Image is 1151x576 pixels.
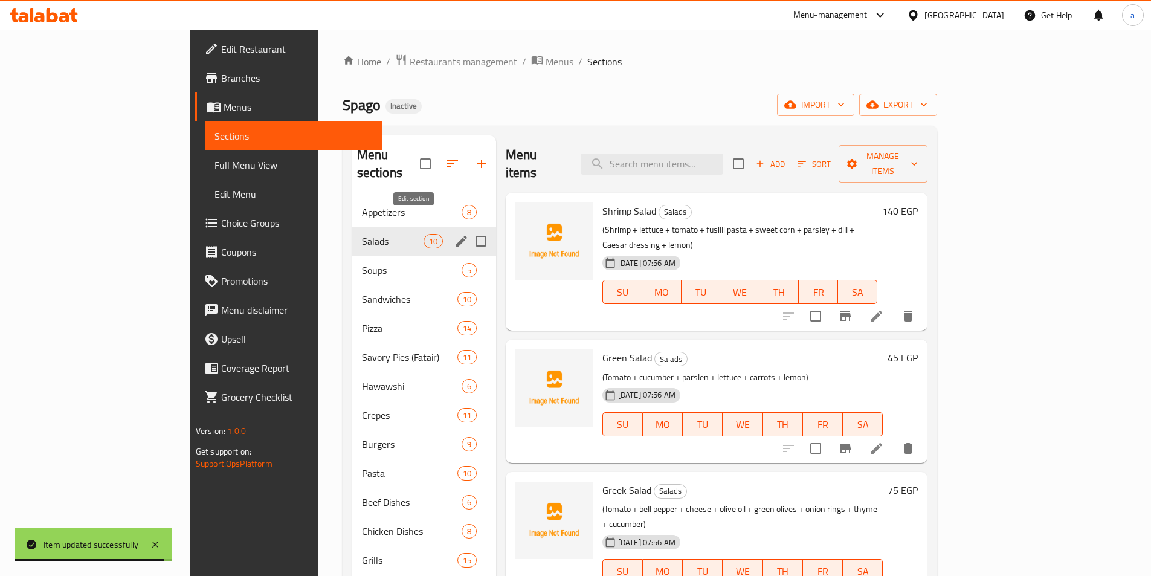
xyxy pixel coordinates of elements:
[654,352,688,366] div: Salads
[763,412,803,436] button: TH
[227,423,246,439] span: 1.0.0
[196,444,251,459] span: Get support on:
[352,517,496,546] div: Chicken Dishes8
[221,274,372,288] span: Promotions
[720,280,759,304] button: WE
[462,497,476,508] span: 6
[362,205,462,219] span: Appetizers
[462,379,477,393] div: items
[522,54,526,69] li: /
[602,502,883,532] p: (Tomato + bell pepper + cheese + olive oil + green olives + onion rings + thyme + cucumber)
[395,54,517,70] a: Restaurants management
[352,343,496,372] div: Savory Pies (Fatair)11
[768,416,798,433] span: TH
[453,232,471,250] button: edit
[647,283,677,301] span: MO
[462,381,476,392] span: 6
[869,97,927,112] span: export
[195,325,382,354] a: Upsell
[221,390,372,404] span: Grocery Checklist
[803,412,843,436] button: FR
[924,8,1004,22] div: [GEOGRAPHIC_DATA]
[385,99,422,114] div: Inactive
[793,8,868,22] div: Menu-management
[362,234,424,248] span: Salads
[457,350,477,364] div: items
[467,149,496,178] button: Add section
[462,265,476,276] span: 5
[859,94,937,116] button: export
[587,54,622,69] span: Sections
[848,416,878,433] span: SA
[759,280,799,304] button: TH
[352,198,496,227] div: Appetizers8
[362,321,457,335] span: Pizza
[602,481,651,499] span: Greek Salad
[882,202,918,219] h6: 140 EGP
[869,441,884,456] a: Edit menu item
[362,466,457,481] div: Pasta
[362,495,462,510] span: Beef Dishes
[581,154,723,175] input: search
[602,280,642,304] button: SU
[221,42,372,56] span: Edit Restaurant
[462,205,477,219] div: items
[803,303,828,329] span: Select to update
[362,553,457,568] span: Grills
[457,408,477,422] div: items
[196,423,225,439] span: Version:
[515,349,593,427] img: Green Salad
[362,524,462,539] span: Chicken Dishes
[195,209,382,238] a: Choice Groups
[438,149,467,178] span: Sort sections
[352,314,496,343] div: Pizza14
[352,372,496,401] div: Hawawshi6
[195,34,382,63] a: Edit Restaurant
[654,484,687,499] div: Salads
[462,439,476,450] span: 9
[688,416,718,433] span: TU
[506,146,566,182] h2: Menu items
[462,495,477,510] div: items
[362,292,457,306] span: Sandwiches
[458,323,476,334] span: 14
[648,416,678,433] span: MO
[362,350,457,364] div: Savory Pies (Fatair)
[659,205,692,219] div: Salads
[602,349,652,367] span: Green Salad
[655,352,687,366] span: Salads
[659,205,691,219] span: Salads
[790,155,839,173] span: Sort items
[221,71,372,85] span: Branches
[205,150,382,180] a: Full Menu View
[221,361,372,375] span: Coverage Report
[643,412,683,436] button: MO
[195,63,382,92] a: Branches
[888,482,918,499] h6: 75 EGP
[44,538,138,551] div: Item updated successfully
[410,54,517,69] span: Restaurants management
[462,263,477,277] div: items
[462,207,476,218] span: 8
[221,332,372,346] span: Upsell
[362,437,462,451] span: Burgers
[386,54,390,69] li: /
[613,389,680,401] span: [DATE] 07:56 AM
[683,412,723,436] button: TU
[352,256,496,285] div: Soups5
[195,92,382,121] a: Menus
[602,412,643,436] button: SU
[352,227,496,256] div: Salads10edit
[831,302,860,331] button: Branch-specific-item
[221,216,372,230] span: Choice Groups
[777,94,854,116] button: import
[424,234,443,248] div: items
[195,238,382,267] a: Coupons
[726,151,751,176] span: Select section
[613,537,680,548] span: [DATE] 07:56 AM
[205,121,382,150] a: Sections
[362,408,457,422] span: Crepes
